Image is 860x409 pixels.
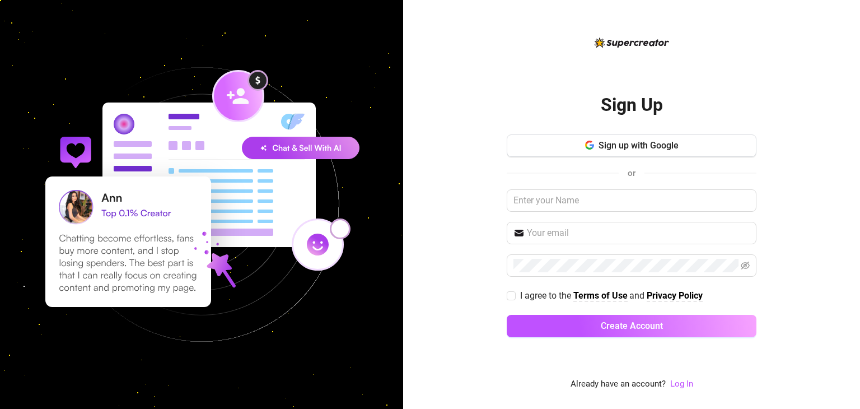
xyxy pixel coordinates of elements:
[573,290,628,302] a: Terms of Use
[741,261,750,270] span: eye-invisible
[595,38,669,48] img: logo-BBDzfeDw.svg
[601,320,663,331] span: Create Account
[520,290,573,301] span: I agree to the
[670,379,693,389] a: Log In
[573,290,628,301] strong: Terms of Use
[647,290,703,302] a: Privacy Policy
[507,315,756,337] button: Create Account
[629,290,647,301] span: and
[601,94,663,117] h2: Sign Up
[527,226,750,240] input: Your email
[628,168,635,178] span: or
[8,11,395,398] img: signup-background-D0MIrEPF.svg
[507,134,756,157] button: Sign up with Google
[571,378,666,391] span: Already have an account?
[670,378,693,391] a: Log In
[507,189,756,212] input: Enter your Name
[647,290,703,301] strong: Privacy Policy
[599,140,679,151] span: Sign up with Google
